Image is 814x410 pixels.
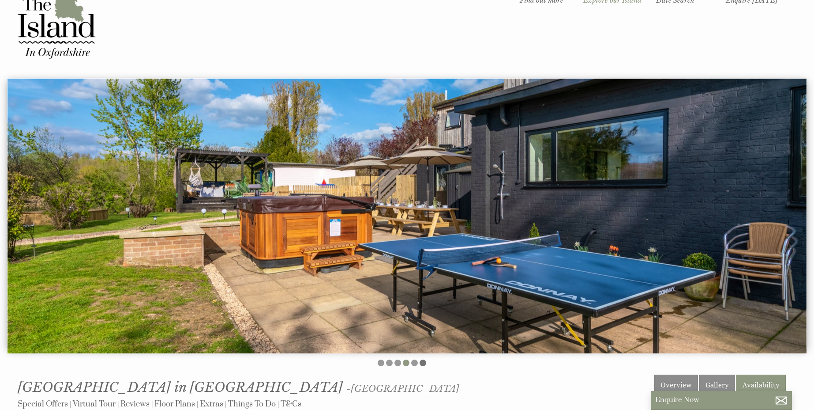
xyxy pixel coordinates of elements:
[18,399,68,409] a: Special Offers
[18,379,343,395] span: [GEOGRAPHIC_DATA] in [GEOGRAPHIC_DATA]
[655,395,788,405] p: Enquire Now
[73,399,116,409] a: Virtual Tour
[736,375,786,395] a: Availability
[346,383,459,395] span: -
[200,399,223,409] a: Extras
[18,379,346,395] a: [GEOGRAPHIC_DATA] in [GEOGRAPHIC_DATA]
[351,383,459,395] a: [GEOGRAPHIC_DATA]
[228,399,276,409] a: Things To Do
[154,399,195,409] a: Floor Plans
[281,399,301,409] a: T&Cs
[654,375,698,395] a: Overview
[699,375,735,395] a: Gallery
[120,399,150,409] a: Reviews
